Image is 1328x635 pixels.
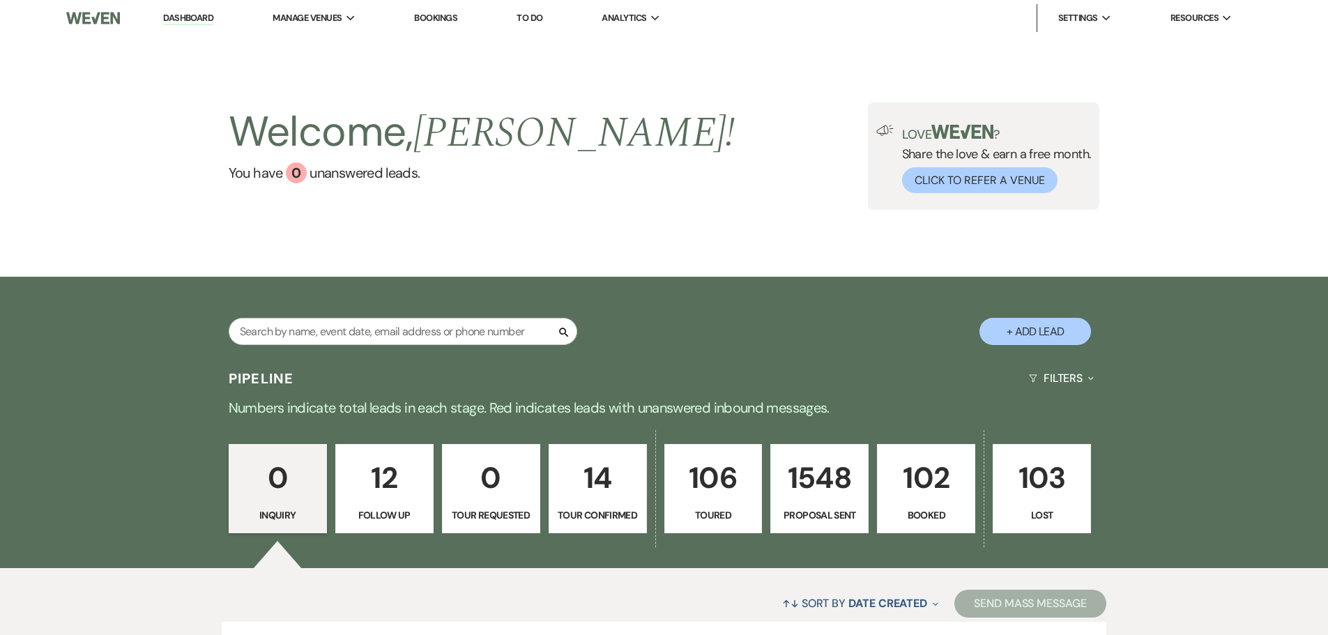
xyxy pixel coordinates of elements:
img: loud-speaker-illustration.svg [876,125,894,136]
p: Love ? [902,125,1092,141]
p: 14 [558,454,638,501]
img: Weven Logo [66,3,119,33]
p: Tour Confirmed [558,507,638,523]
a: 1548Proposal Sent [770,444,869,533]
h2: Welcome, [229,102,735,162]
p: Follow Up [344,507,425,523]
a: 12Follow Up [335,444,434,533]
img: weven-logo-green.svg [931,125,993,139]
h3: Pipeline [229,369,294,388]
p: 106 [673,454,754,501]
span: [PERSON_NAME] ! [413,101,735,165]
p: Inquiry [238,507,318,523]
p: Proposal Sent [779,507,860,523]
div: Share the love & earn a free month. [894,125,1092,193]
p: Booked [886,507,966,523]
button: Filters [1023,360,1099,397]
a: You have 0 unanswered leads. [229,162,735,183]
span: Manage Venues [273,11,342,25]
input: Search by name, event date, email address or phone number [229,318,577,345]
p: Numbers indicate total leads in each stage. Red indicates leads with unanswered inbound messages. [162,397,1166,419]
p: 102 [886,454,966,501]
p: 0 [238,454,318,501]
button: Send Mass Message [954,590,1106,618]
a: 106Toured [664,444,763,533]
p: Toured [673,507,754,523]
span: Settings [1058,11,1098,25]
p: 12 [344,454,425,501]
button: Click to Refer a Venue [902,167,1058,193]
p: Lost [1002,507,1082,523]
a: 0Tour Requested [442,444,540,533]
button: Sort By Date Created [777,585,944,622]
a: To Do [517,12,542,24]
a: Dashboard [163,12,213,25]
span: ↑↓ [782,596,799,611]
p: Tour Requested [451,507,531,523]
a: 14Tour Confirmed [549,444,647,533]
button: + Add Lead [979,318,1091,345]
p: 1548 [779,454,860,501]
span: Resources [1170,11,1219,25]
div: 0 [286,162,307,183]
a: Bookings [414,12,457,24]
span: Analytics [602,11,646,25]
p: 103 [1002,454,1082,501]
p: 0 [451,454,531,501]
a: 103Lost [993,444,1091,533]
a: 102Booked [877,444,975,533]
a: 0Inquiry [229,444,327,533]
span: Date Created [848,596,927,611]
